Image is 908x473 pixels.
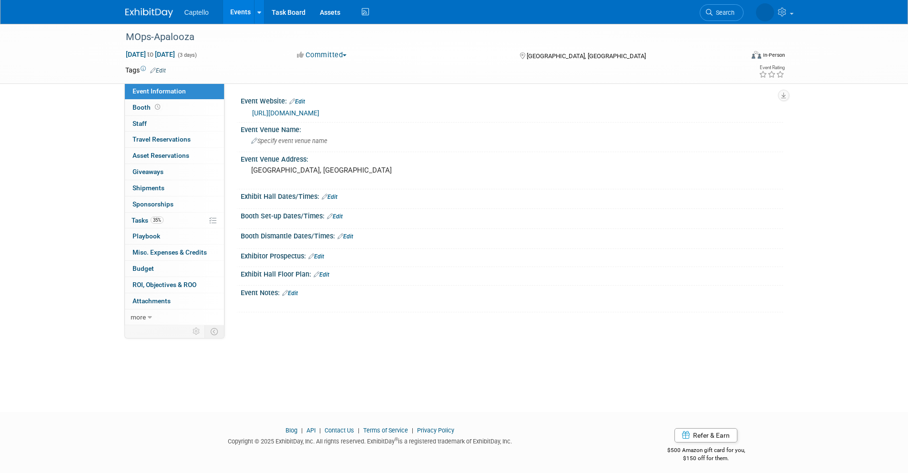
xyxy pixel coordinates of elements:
a: Attachments [125,293,224,309]
span: [GEOGRAPHIC_DATA], [GEOGRAPHIC_DATA] [527,52,646,60]
div: Event Website: [241,94,783,106]
td: Personalize Event Tab Strip [188,325,205,338]
div: Event Notes: [241,286,783,298]
a: Travel Reservations [125,132,224,147]
a: Terms of Service [363,427,408,434]
span: Misc. Expenses & Credits [133,248,207,256]
span: Search [713,9,735,16]
a: Giveaways [125,164,224,180]
sup: ® [395,437,398,442]
a: Asset Reservations [125,148,224,164]
div: Exhibitor Prospectus: [241,249,783,261]
span: Tasks [132,216,163,224]
a: Privacy Policy [417,427,454,434]
span: Event Information [133,87,186,95]
span: Giveaways [133,168,163,175]
span: | [317,427,323,434]
a: Edit [322,194,337,200]
div: Exhibit Hall Dates/Times: [241,189,783,202]
a: Edit [308,253,324,260]
span: Staff [133,120,147,127]
a: Misc. Expenses & Credits [125,245,224,260]
a: Edit [282,290,298,297]
div: Copyright © 2025 ExhibitDay, Inc. All rights reserved. ExhibitDay is a registered trademark of Ex... [125,435,615,446]
span: more [131,313,146,321]
span: to [146,51,155,58]
a: Tasks35% [125,213,224,228]
div: Event Venue Name: [241,123,783,134]
span: Playbook [133,232,160,240]
a: Event Information [125,83,224,99]
a: more [125,309,224,325]
div: Event Rating [759,65,785,70]
div: Booth Set-up Dates/Times: [241,209,783,221]
td: Tags [125,65,166,75]
a: Contact Us [325,427,354,434]
td: Toggle Event Tabs [204,325,224,338]
a: Edit [150,67,166,74]
a: API [306,427,316,434]
span: Captello [184,9,209,16]
span: Asset Reservations [133,152,189,159]
span: Booth [133,103,162,111]
a: Refer & Earn [674,428,737,442]
pre: [GEOGRAPHIC_DATA], [GEOGRAPHIC_DATA] [251,166,456,175]
a: Sponsorships [125,196,224,212]
span: [DATE] [DATE] [125,50,175,59]
span: | [299,427,305,434]
div: Exhibit Hall Floor Plan: [241,267,783,279]
a: Edit [314,271,329,278]
img: Format-Inperson.png [752,51,761,59]
span: 35% [151,216,163,224]
span: Booth not reserved yet [153,103,162,111]
span: Travel Reservations [133,135,191,143]
a: Search [700,4,744,21]
a: Edit [327,213,343,220]
div: Booth Dismantle Dates/Times: [241,229,783,241]
a: Edit [289,98,305,105]
span: ROI, Objectives & ROO [133,281,196,288]
div: Event Venue Address: [241,152,783,164]
a: Budget [125,261,224,277]
a: Edit [337,233,353,240]
div: $500 Amazon gift card for you, [629,440,783,462]
span: Attachments [133,297,171,305]
div: Event Format [687,50,786,64]
a: Shipments [125,180,224,196]
a: Playbook [125,228,224,244]
span: Specify event venue name [251,137,327,144]
span: Shipments [133,184,164,192]
a: [URL][DOMAIN_NAME] [252,109,319,117]
img: Mackenzie Hood [756,3,774,21]
span: | [409,427,416,434]
div: In-Person [763,51,785,59]
span: | [356,427,362,434]
span: Sponsorships [133,200,173,208]
div: $150 off for them. [629,454,783,463]
a: Staff [125,116,224,132]
button: Committed [294,50,350,60]
a: ROI, Objectives & ROO [125,277,224,293]
span: Budget [133,265,154,272]
div: MOps-Apalooza [122,29,729,46]
img: ExhibitDay [125,8,173,18]
a: Booth [125,100,224,115]
a: Blog [286,427,297,434]
span: (3 days) [177,52,197,58]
